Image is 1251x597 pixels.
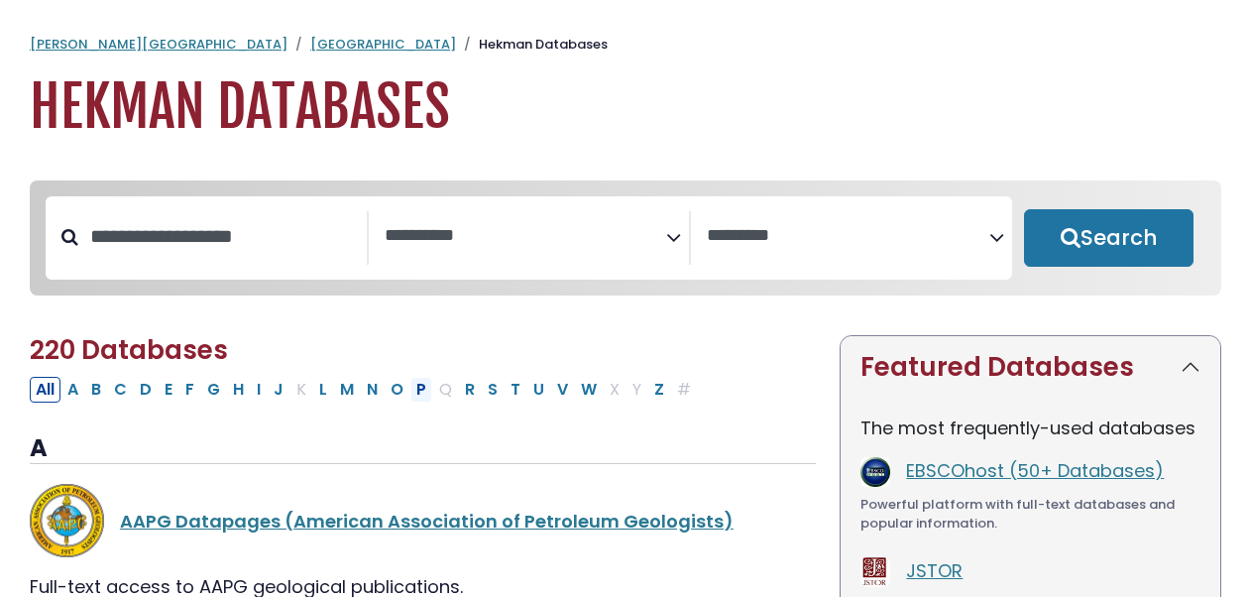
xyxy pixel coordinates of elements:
[551,377,574,403] button: Filter Results V
[179,377,200,403] button: Filter Results F
[860,495,1200,534] div: Powerful platform with full-text databases and popular information.
[1024,209,1194,267] button: Submit for Search Results
[120,509,734,534] a: AAPG Datapages (American Association of Petroleum Geologists)
[30,434,816,464] h3: A
[527,377,550,403] button: Filter Results U
[841,336,1220,399] button: Featured Databases
[456,35,608,55] li: Hekman Databases
[85,377,107,403] button: Filter Results B
[30,35,1221,55] nav: breadcrumb
[505,377,526,403] button: Filter Results T
[227,377,250,403] button: Filter Results H
[30,332,228,368] span: 220 Databases
[61,377,84,403] button: Filter Results A
[385,226,667,247] textarea: Search
[268,377,289,403] button: Filter Results J
[385,377,409,403] button: Filter Results O
[575,377,603,403] button: Filter Results W
[410,377,432,403] button: Filter Results P
[906,458,1164,483] a: EBSCOhost (50+ Databases)
[313,377,333,403] button: Filter Results L
[30,35,287,54] a: [PERSON_NAME][GEOGRAPHIC_DATA]
[78,220,367,253] input: Search database by title or keyword
[334,377,360,403] button: Filter Results M
[361,377,384,403] button: Filter Results N
[906,558,963,583] a: JSTOR
[482,377,504,403] button: Filter Results S
[860,415,1200,441] p: The most frequently-used databases
[159,377,178,403] button: Filter Results E
[108,377,133,403] button: Filter Results C
[251,377,267,403] button: Filter Results I
[707,226,989,247] textarea: Search
[201,377,226,403] button: Filter Results G
[30,180,1221,296] nav: Search filters
[30,74,1221,141] h1: Hekman Databases
[310,35,456,54] a: [GEOGRAPHIC_DATA]
[459,377,481,403] button: Filter Results R
[30,377,60,403] button: All
[30,376,699,401] div: Alpha-list to filter by first letter of database name
[648,377,670,403] button: Filter Results Z
[134,377,158,403] button: Filter Results D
